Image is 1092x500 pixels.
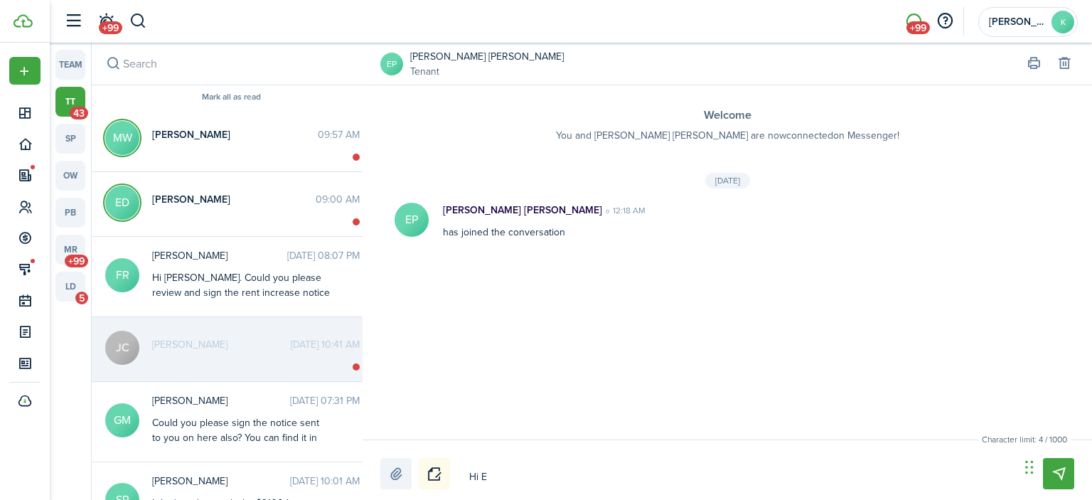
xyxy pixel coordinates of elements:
[92,43,371,85] input: search
[443,203,602,218] p: [PERSON_NAME] [PERSON_NAME]
[55,272,85,302] a: ld
[1024,54,1044,74] button: Print
[55,124,85,154] a: sp
[391,107,1064,124] h3: Welcome
[395,203,429,237] avatar-text: EP
[14,14,33,28] img: TenantCloud
[75,292,88,304] span: 5
[55,87,85,117] a: tt
[105,403,139,437] avatar-text: GM
[152,415,330,460] div: Could you please sign the notice sent to you on here also? You can find it in your lease tab.
[105,331,139,365] avatar-text: JC
[290,393,360,408] time: [DATE] 07:31 PM
[1021,432,1092,500] iframe: Chat Widget
[55,235,85,265] a: mr
[129,9,147,33] button: Search
[429,203,952,240] div: has joined the conversation
[933,9,957,33] button: Open resource center
[152,248,287,263] span: Fanny Rodriguez
[291,337,360,352] time: [DATE] 10:41 AM
[602,204,646,217] time: 12:18 AM
[410,64,564,79] a: Tenant
[99,21,122,34] span: +99
[152,393,290,408] span: Gabriella Mercedes
[70,107,88,119] span: 43
[316,192,360,207] time: 09:00 AM
[1054,54,1074,74] button: Delete
[410,49,564,64] a: [PERSON_NAME] [PERSON_NAME]
[152,270,330,315] div: Hi [PERSON_NAME]. Could you please review and sign the rent increase notice at your earliest conv...
[1051,11,1074,33] avatar-text: K
[152,192,316,207] span: Emily DiBella
[705,173,750,188] div: [DATE]
[391,128,1064,143] p: You and [PERSON_NAME] [PERSON_NAME] are now connected on Messenger!
[419,458,450,489] button: Notice
[60,8,87,35] button: Open sidebar
[105,121,139,155] avatar-text: MW
[380,53,403,75] a: EP
[290,474,360,489] time: [DATE] 10:01 AM
[9,57,41,85] button: Open menu
[105,258,139,292] avatar-text: FR
[55,161,85,191] a: ow
[55,50,85,80] a: team
[152,474,290,489] span: Sandra Pun
[1025,446,1034,489] div: Drag
[55,198,85,228] a: pb
[105,186,139,220] avatar-text: ED
[287,248,360,263] time: [DATE] 08:07 PM
[152,127,318,142] span: Melissa Weed
[92,4,119,40] a: Notifications
[152,337,291,352] span: Juliana Costa
[318,127,360,142] time: 09:57 AM
[202,92,261,102] button: Mark all as read
[989,17,1046,27] span: Katherine
[65,255,88,267] span: +99
[103,54,123,74] button: Search
[978,433,1071,446] small: Character limit: 4 / 1000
